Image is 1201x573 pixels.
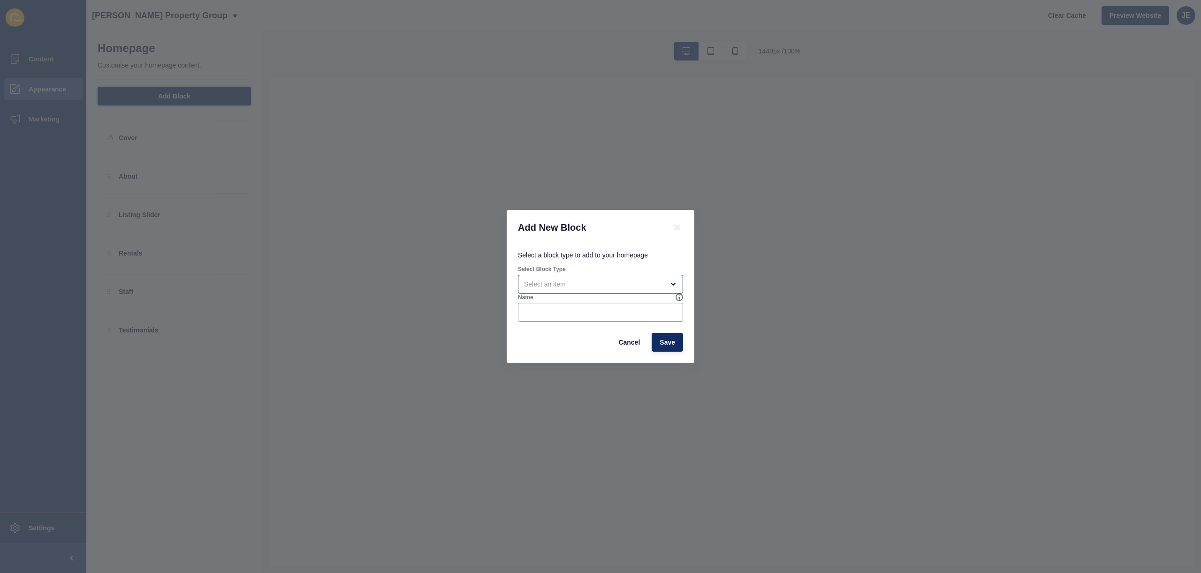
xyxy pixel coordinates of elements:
[618,338,640,347] span: Cancel
[518,294,533,301] label: Name
[518,265,566,273] label: Select Block Type
[610,333,648,352] button: Cancel
[518,221,660,234] h1: Add New Block
[518,275,683,294] div: open menu
[518,245,683,265] p: Select a block type to add to your homepage
[652,333,683,352] button: Save
[660,338,675,347] span: Save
